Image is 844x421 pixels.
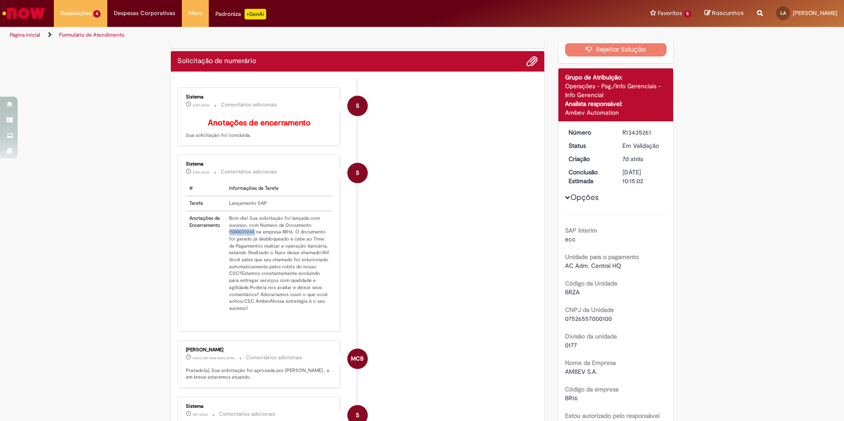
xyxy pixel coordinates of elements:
[192,169,210,175] span: 33m atrás
[622,168,663,185] div: [DATE] 10:15:02
[246,354,302,361] small: Comentários adicionais
[226,211,333,316] td: Bom dia! Sua solicitação foi lançada com sucesso, com Número de Documento 1500039245 na empresa B...
[705,9,744,18] a: Rascunhos
[347,163,368,183] div: System
[562,141,616,150] dt: Status
[565,368,597,376] span: AMBEV S.A.
[356,162,359,184] span: S
[565,253,639,261] b: Unidade para o pagamento
[93,10,101,18] span: 4
[622,128,663,137] div: R13435261
[565,279,618,287] b: Código da Unidade
[565,341,577,349] span: 0177
[658,9,682,18] span: Favoritos
[562,154,616,163] dt: Criação
[565,288,580,296] span: BRZA
[565,82,667,99] div: Operações - Pag./Info Gerenciais - Info Gerencial
[1,4,46,22] img: ServiceNow
[192,412,208,417] span: 16h atrás
[192,355,235,361] time: 28/08/2025 08:50:16
[565,42,667,56] button: Rejeitar Solução
[188,9,202,18] span: More
[221,101,277,109] small: Comentários adicionais
[526,56,538,67] button: Adicionar anexos
[712,9,744,17] span: Rascunhos
[7,27,556,43] ul: Trilhas de página
[186,94,333,100] div: Sistema
[192,102,210,108] time: 28/08/2025 09:33:02
[684,10,691,18] span: 5
[565,108,667,117] div: Ambev Automation
[565,359,616,367] b: Nome da Empresa
[186,404,333,409] div: Sistema
[622,154,663,163] div: 21/08/2025 10:14:58
[351,348,364,369] span: MCB
[192,169,210,175] time: 28/08/2025 09:33:00
[186,367,333,381] p: Prezado(a), Sua solicitação foi aprovada por [PERSON_NAME] , e em breve estaremos atuando.
[565,306,614,314] b: CNPJ da Unidade
[565,394,578,402] span: BR16
[186,347,333,353] div: [PERSON_NAME]
[793,9,837,17] span: [PERSON_NAME]
[565,99,667,108] div: Analista responsável:
[186,119,333,139] p: Sua solicitação foi concluída.
[177,57,256,65] h2: Solicitação de numerário Histórico de tíquete
[622,155,643,163] time: 21/08/2025 10:14:58
[60,9,91,18] span: Requisições
[622,155,643,163] span: 7d atrás
[208,118,311,128] b: Anotações de encerramento
[565,332,617,340] b: Divisão da unidade
[245,9,266,19] p: +GenAi
[186,196,226,211] th: Tarefa
[780,10,786,16] span: LA
[192,102,210,108] span: 33m atrás
[356,95,359,117] span: S
[347,349,368,369] div: Mario Cesar Berto
[186,211,226,316] th: Anotações de Encerramento
[59,31,124,38] a: Formulário de Atendimento
[215,9,266,19] div: Padroniza
[565,385,618,393] b: Código da empresa
[565,315,612,323] span: 07526557000100
[10,31,40,38] a: Página inicial
[562,128,616,137] dt: Número
[221,168,277,176] small: Comentários adicionais
[186,162,333,167] div: Sistema
[562,168,616,185] dt: Conclusão Estimada
[565,262,621,270] span: AC Adm. Central HQ
[226,181,333,196] th: Informações da Tarefa
[186,181,226,196] th: #
[114,9,175,18] span: Despesas Corporativas
[565,235,576,243] span: ecc
[347,96,368,116] div: System
[565,226,597,234] b: SAP Interim
[226,196,333,211] td: Lançamento SAP
[192,355,235,361] span: cerca de uma hora atrás
[622,141,663,150] div: Em Validação
[565,73,667,82] div: Grupo de Atribuição:
[192,412,208,417] time: 27/08/2025 18:13:25
[219,410,275,418] small: Comentários adicionais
